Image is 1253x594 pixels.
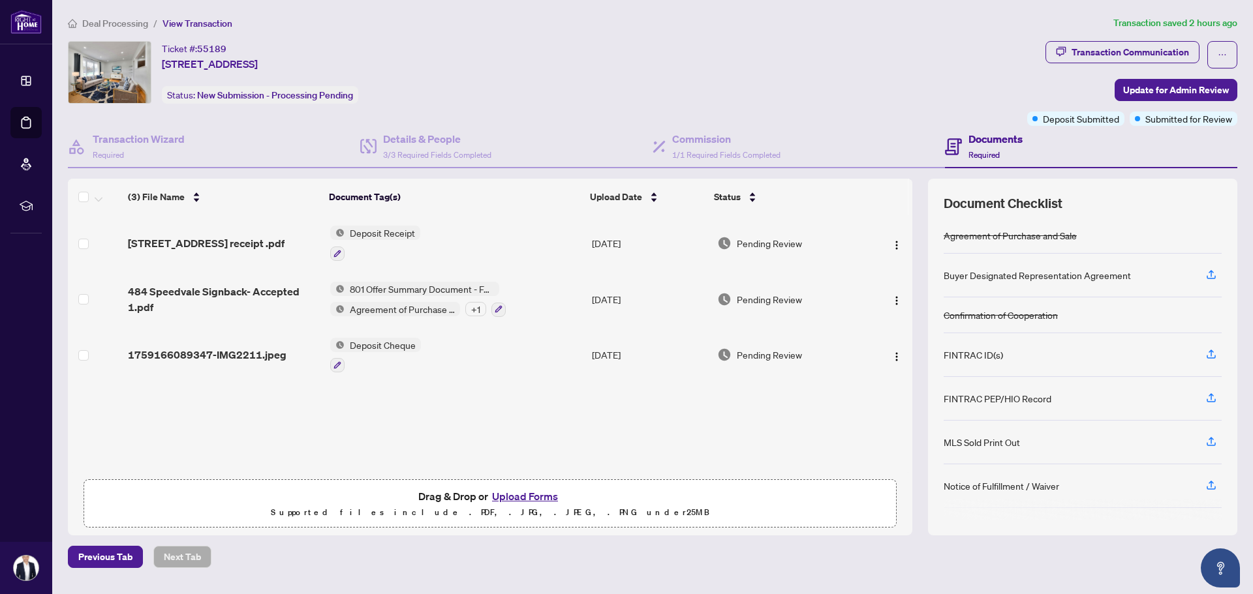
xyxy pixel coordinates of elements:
div: Transaction Communication [1072,42,1189,63]
span: Document Checklist [944,194,1062,213]
button: Logo [886,344,907,365]
img: Logo [891,295,902,306]
span: Update for Admin Review [1123,80,1229,100]
span: (3) File Name [128,190,185,204]
span: Drag & Drop or [418,488,562,505]
button: Status Icon801 Offer Summary Document - For use with Agreement of Purchase and SaleStatus IconAgr... [330,282,506,317]
h4: Transaction Wizard [93,131,185,147]
span: Previous Tab [78,546,132,567]
h4: Details & People [383,131,491,147]
p: Supported files include .PDF, .JPG, .JPEG, .PNG under 25 MB [92,505,888,520]
img: Profile Icon [14,556,39,580]
div: Status: [162,86,358,104]
div: FINTRAC ID(s) [944,348,1003,362]
div: Notice of Fulfillment / Waiver [944,479,1059,493]
span: Deposit Submitted [1043,111,1119,126]
h4: Documents [968,131,1023,147]
th: (3) File Name [123,179,324,215]
img: Document Status [717,348,732,362]
div: Buyer Designated Representation Agreement [944,268,1131,282]
span: [STREET_ADDRESS] receipt .pdf [128,235,285,251]
span: Deposit Cheque [345,338,421,352]
td: [DATE] [587,271,711,327]
span: home [68,19,77,28]
img: IMG-X12212192_1.jpg [69,42,151,103]
span: Required [93,150,124,160]
div: + 1 [465,302,486,316]
span: 3/3 Required Fields Completed [383,150,491,160]
span: Deal Processing [82,18,148,29]
h4: Commission [672,131,781,147]
span: Agreement of Purchase and Sale [345,302,460,316]
span: 1/1 Required Fields Completed [672,150,781,160]
span: [STREET_ADDRESS] [162,56,258,72]
img: Status Icon [330,338,345,352]
button: Update for Admin Review [1115,79,1237,101]
span: Deposit Receipt [345,226,420,240]
td: [DATE] [587,327,711,383]
img: Status Icon [330,226,345,240]
span: 55189 [197,43,226,55]
span: 484 Speedvale Signback- Accepted 1.pdf [128,284,320,315]
div: Agreement of Purchase and Sale [944,228,1077,243]
span: 801 Offer Summary Document - For use with Agreement of Purchase and Sale [345,282,499,296]
th: Upload Date [585,179,709,215]
li: / [153,16,157,31]
span: Submitted for Review [1145,111,1232,126]
span: Drag & Drop orUpload FormsSupported files include .PDF, .JPG, .JPEG, .PNG under25MB [84,480,896,528]
div: MLS Sold Print Out [944,435,1020,449]
span: ellipsis [1218,50,1227,59]
span: Pending Review [737,236,802,250]
img: Status Icon [330,302,345,316]
img: Logo [891,351,902,362]
button: Transaction Communication [1045,41,1199,63]
th: Document Tag(s) [324,179,584,215]
button: Status IconDeposit Receipt [330,226,420,261]
span: Pending Review [737,348,802,362]
img: Status Icon [330,282,345,296]
span: Status [714,190,741,204]
th: Status [709,179,864,215]
article: Transaction saved 2 hours ago [1113,16,1237,31]
button: Logo [886,289,907,310]
span: Pending Review [737,292,802,306]
button: Logo [886,233,907,254]
img: Logo [891,240,902,250]
img: Document Status [717,292,732,306]
td: [DATE] [587,215,711,271]
span: New Submission - Processing Pending [197,89,353,101]
span: View Transaction [162,18,232,29]
div: Ticket #: [162,41,226,56]
div: Confirmation of Cooperation [944,308,1058,322]
button: Open asap [1201,548,1240,587]
button: Status IconDeposit Cheque [330,338,421,373]
button: Upload Forms [488,488,562,505]
span: Required [968,150,1000,160]
img: Document Status [717,236,732,250]
div: FINTRAC PEP/HIO Record [944,391,1051,406]
span: 1759166089347-IMG2211.jpeg [128,347,286,363]
span: Upload Date [590,190,642,204]
img: logo [10,10,42,34]
button: Previous Tab [68,546,143,568]
button: Next Tab [153,546,211,568]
